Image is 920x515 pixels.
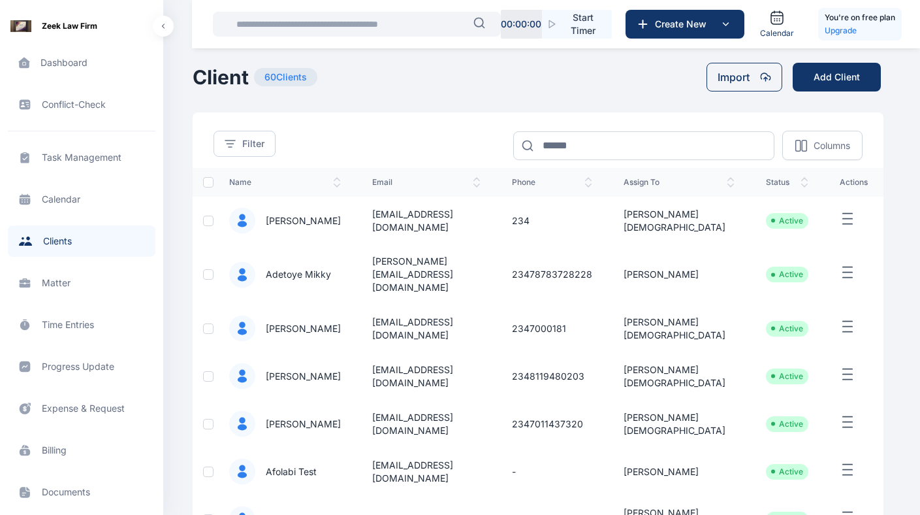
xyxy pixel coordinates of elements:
[229,261,341,288] a: Adetoye Mikky
[766,177,808,188] span: status
[706,63,782,91] button: Import
[357,400,496,448] td: [EMAIL_ADDRESS][DOMAIN_NAME]
[496,400,608,448] td: 2347011437320
[8,435,155,466] a: billing
[255,268,331,281] span: Adetoye Mikky
[608,197,750,244] td: [PERSON_NAME][DEMOGRAPHIC_DATA]
[357,244,496,305] td: [PERSON_NAME][EMAIL_ADDRESS][DOMAIN_NAME]
[608,305,750,352] td: [PERSON_NAME][DEMOGRAPHIC_DATA]
[242,137,264,150] span: Filter
[214,131,276,157] button: Filter
[8,309,155,341] a: time entries
[496,244,608,305] td: 23478783728228
[542,10,612,39] button: Start Timer
[8,89,155,120] a: conflict-check
[624,177,735,188] span: assign to
[814,139,850,152] p: Columns
[357,197,496,244] td: [EMAIL_ADDRESS][DOMAIN_NAME]
[782,131,863,160] button: Columns
[650,18,718,31] span: Create New
[771,467,803,477] li: Active
[255,465,317,478] span: Afolabi Test
[8,142,155,173] a: task management
[372,177,481,188] span: email
[840,177,868,188] span: actions
[793,63,881,91] button: Add Client
[512,177,592,188] span: phone
[496,352,608,400] td: 2348119480203
[357,352,496,400] td: [EMAIL_ADDRESS][DOMAIN_NAME]
[229,207,341,234] a: [PERSON_NAME]
[255,322,341,335] span: [PERSON_NAME]
[501,18,541,31] p: 00 : 00 : 00
[771,216,803,226] li: Active
[771,269,803,280] li: Active
[771,419,803,429] li: Active
[8,225,155,257] a: clients
[771,371,803,382] li: Active
[8,393,155,424] a: expense & request
[229,458,341,485] a: Afolabi Test
[357,448,496,495] td: [EMAIL_ADDRESS][DOMAIN_NAME]
[565,11,601,37] span: Start Timer
[608,400,750,448] td: [PERSON_NAME][DEMOGRAPHIC_DATA]
[254,68,317,86] span: 60 Clients
[229,315,341,342] a: [PERSON_NAME]
[8,476,155,508] a: documents
[42,20,97,33] span: Zeek Law Firm
[229,410,341,437] a: [PERSON_NAME]
[825,24,895,37] a: Upgrade
[760,28,794,39] span: Calendar
[496,448,608,495] td: -
[771,324,803,334] li: Active
[229,177,341,188] span: name
[608,352,750,400] td: [PERSON_NAME][DEMOGRAPHIC_DATA]
[755,5,799,44] a: Calendar
[608,244,750,305] td: [PERSON_NAME]
[255,214,341,227] span: [PERSON_NAME]
[626,10,744,39] button: Create New
[825,11,895,24] h5: You're on free plan
[255,370,341,383] span: [PERSON_NAME]
[357,305,496,352] td: [EMAIL_ADDRESS][DOMAIN_NAME]
[229,363,341,390] a: [PERSON_NAME]
[8,267,155,299] a: matter
[255,418,341,431] span: [PERSON_NAME]
[608,448,750,495] td: [PERSON_NAME]
[496,197,608,244] td: 234
[8,184,155,215] a: calendar
[8,47,155,78] a: dashboard
[496,305,608,352] td: 2347000181
[193,65,249,89] h1: Client
[8,351,155,382] a: progress update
